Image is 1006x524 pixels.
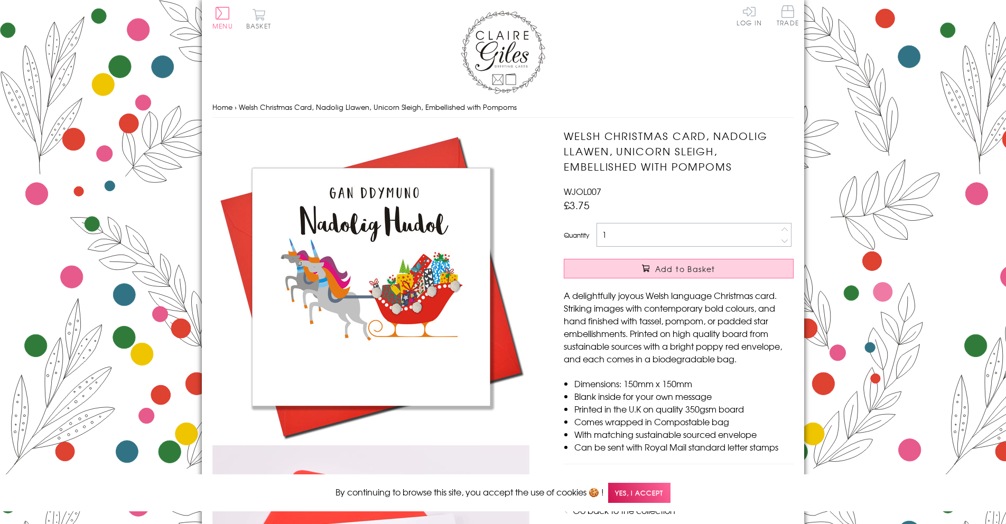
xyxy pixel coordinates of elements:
[564,198,590,212] span: £3.75
[737,5,762,26] a: Log In
[574,415,794,428] li: Comes wrapped in Compostable bag
[212,7,233,29] button: Menu
[564,289,794,365] p: A delightfully joyous Welsh language Christmas card. Striking images with contemporary bold colou...
[212,21,233,31] span: Menu
[564,128,794,174] h1: Welsh Christmas Card, Nadolig Llawen, Unicorn Sleigh, Embellished with Pompoms
[608,483,670,503] span: Yes, I accept
[574,441,794,453] li: Can be sent with Royal Mail standard letter stamps
[777,5,799,28] a: Trade
[574,390,794,403] li: Blank inside for your own message
[574,403,794,415] li: Printed in the U.K on quality 350gsm board
[777,5,799,26] span: Trade
[574,377,794,390] li: Dimensions: 150mm x 150mm
[574,428,794,441] li: With matching sustainable sourced envelope
[212,128,529,445] img: Welsh Christmas Card, Nadolig Llawen, Unicorn Sleigh, Embellished with Pompoms
[655,264,715,274] span: Add to Basket
[564,230,589,240] label: Quantity
[564,259,794,278] button: Add to Basket
[239,102,517,112] span: Welsh Christmas Card, Nadolig Llawen, Unicorn Sleigh, Embellished with Pompoms
[235,102,237,112] span: ›
[212,97,794,118] nav: breadcrumbs
[564,185,601,198] span: WJOL007
[244,8,273,29] button: Basket
[212,102,232,112] a: Home
[461,11,545,94] img: Claire Giles Greetings Cards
